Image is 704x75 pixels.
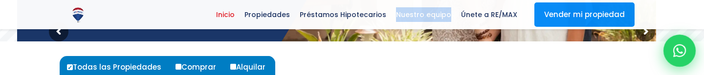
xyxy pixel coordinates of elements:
input: Todas las Propiedades [67,64,73,70]
span: Propiedades [240,7,295,22]
a: Vender mi propiedad [534,2,635,27]
input: Comprar [176,64,181,70]
span: Préstamos Hipotecarios [295,7,391,22]
input: Alquilar [230,64,236,70]
img: Logo de REMAX [69,6,87,23]
span: Nuestro equipo [391,7,456,22]
span: Únete a RE/MAX [456,7,522,22]
span: Inicio [211,7,240,22]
